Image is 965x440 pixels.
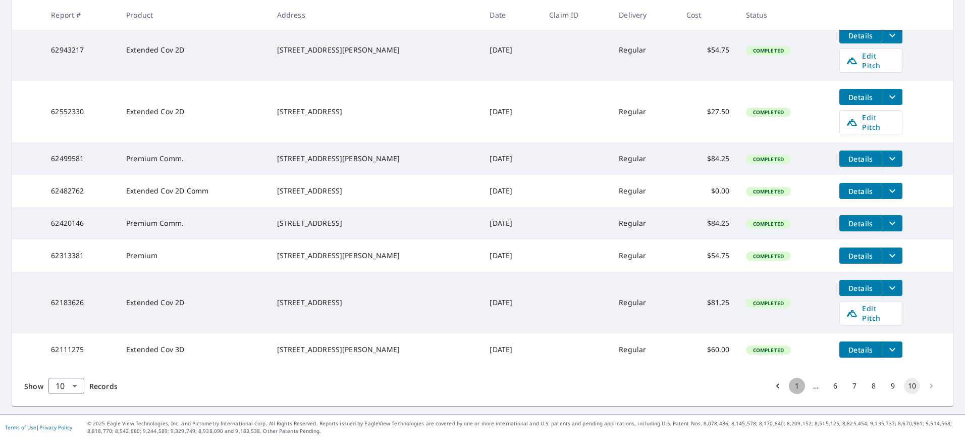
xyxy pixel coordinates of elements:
[43,239,118,272] td: 62313381
[839,110,902,134] a: Edit Pitch
[846,378,863,394] button: Go to page 7
[611,19,678,81] td: Regular
[845,345,876,355] span: Details
[611,142,678,175] td: Regular
[845,283,876,293] span: Details
[882,151,902,167] button: filesDropdownBtn-62499581
[839,183,882,199] button: detailsBtn-62482762
[839,48,902,73] a: Edit Pitch
[839,341,882,358] button: detailsBtn-62111275
[481,81,541,142] td: [DATE]
[5,424,72,430] p: |
[118,142,269,175] td: Premium Comm.
[846,51,896,70] span: Edit Pitch
[678,272,738,333] td: $81.25
[43,272,118,333] td: 62183626
[481,175,541,207] td: [DATE]
[89,381,118,391] span: Records
[839,27,882,43] button: detailsBtn-62943217
[747,253,790,260] span: Completed
[845,186,876,196] span: Details
[678,333,738,366] td: $60.00
[611,333,678,366] td: Regular
[678,207,738,239] td: $84.25
[882,341,902,358] button: filesDropdownBtn-62111275
[118,207,269,239] td: Premium Comm.
[43,207,118,239] td: 62420146
[43,333,118,366] td: 62111275
[611,81,678,142] td: Regular
[277,45,474,55] div: [STREET_ADDRESS][PERSON_NAME]
[611,175,678,207] td: Regular
[611,272,678,333] td: Regular
[839,280,882,296] button: detailsBtn-62183626
[24,381,43,391] span: Show
[882,248,902,264] button: filesDropdownBtn-62313381
[277,298,474,308] div: [STREET_ADDRESS]
[882,183,902,199] button: filesDropdownBtn-62482762
[43,19,118,81] td: 62943217
[481,239,541,272] td: [DATE]
[118,19,269,81] td: Extended Cov 2D
[678,81,738,142] td: $27.50
[118,333,269,366] td: Extended Cov 3D
[678,19,738,81] td: $54.75
[118,175,269,207] td: Extended Cov 2D Comm
[678,175,738,207] td: $0.00
[845,31,876,40] span: Details
[277,345,474,355] div: [STREET_ADDRESS][PERSON_NAME]
[845,219,876,228] span: Details
[839,89,882,105] button: detailsBtn-62552330
[118,272,269,333] td: Extended Cov 2D
[277,251,474,261] div: [STREET_ADDRESS][PERSON_NAME]
[839,151,882,167] button: detailsBtn-62499581
[118,239,269,272] td: Premium
[39,424,72,431] a: Privacy Policy
[845,251,876,261] span: Details
[885,378,901,394] button: Go to page 9
[43,81,118,142] td: 62552330
[277,218,474,228] div: [STREET_ADDRESS]
[846,304,896,323] span: Edit Pitch
[770,378,786,394] button: Go to previous page
[87,420,960,435] p: © 2025 Eagle View Technologies, Inc. and Pictometry International Corp. All Rights Reserved. Repo...
[866,378,882,394] button: Go to page 8
[882,280,902,296] button: filesDropdownBtn-62183626
[789,378,805,394] button: Go to page 1
[747,156,790,163] span: Completed
[118,81,269,142] td: Extended Cov 2D
[48,378,84,394] div: Show 10 records
[678,239,738,272] td: $54.75
[43,142,118,175] td: 62499581
[277,186,474,196] div: [STREET_ADDRESS]
[839,301,902,325] a: Edit Pitch
[747,347,790,354] span: Completed
[481,333,541,366] td: [DATE]
[611,207,678,239] td: Regular
[839,215,882,231] button: detailsBtn-62420146
[827,378,843,394] button: Go to page 6
[481,207,541,239] td: [DATE]
[845,92,876,102] span: Details
[768,378,941,394] nav: pagination navigation
[481,19,541,81] td: [DATE]
[48,372,84,400] div: 10
[277,154,474,164] div: [STREET_ADDRESS][PERSON_NAME]
[904,378,920,394] button: page 10
[481,272,541,333] td: [DATE]
[845,154,876,164] span: Details
[808,381,824,391] div: …
[839,248,882,264] button: detailsBtn-62313381
[747,300,790,307] span: Completed
[611,239,678,272] td: Regular
[882,215,902,231] button: filesDropdownBtn-62420146
[678,142,738,175] td: $84.25
[481,142,541,175] td: [DATE]
[747,109,790,116] span: Completed
[43,175,118,207] td: 62482762
[747,220,790,227] span: Completed
[747,47,790,54] span: Completed
[277,107,474,117] div: [STREET_ADDRESS]
[882,27,902,43] button: filesDropdownBtn-62943217
[846,113,896,132] span: Edit Pitch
